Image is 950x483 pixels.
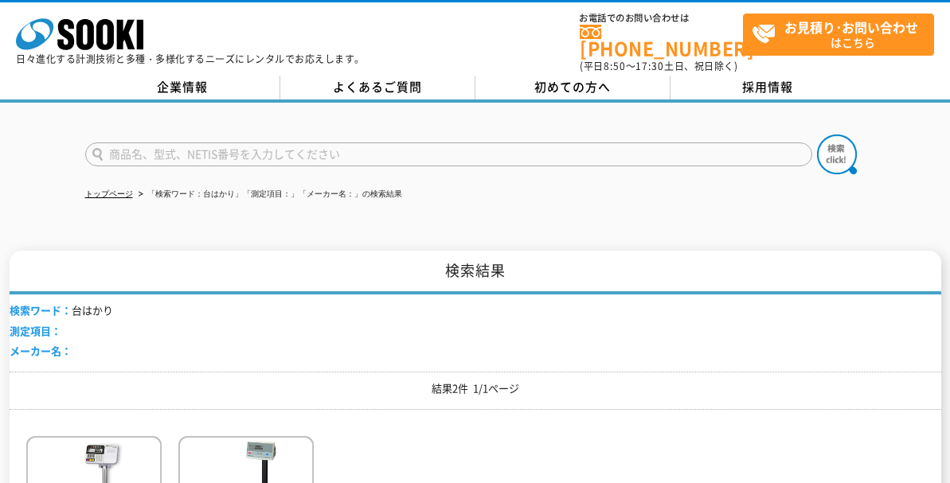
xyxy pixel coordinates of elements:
p: 結果2件 1/1ページ [10,380,941,397]
span: お電話でのお問い合わせは [580,14,743,23]
a: よくあるご質問 [280,76,475,99]
span: はこちら [752,14,933,54]
input: 商品名、型式、NETIS番号を入力してください [85,142,812,166]
a: [PHONE_NUMBER] [580,25,743,57]
span: 8:50 [604,59,626,73]
span: (平日 ～ 土日、祝日除く) [580,59,737,73]
li: 「検索ワード：台はかり」「測定項目：」「メーカー名：」の検索結果 [135,186,402,203]
a: お見積り･お問い合わせはこちら [743,14,934,56]
a: トップページ [85,189,133,198]
a: 採用情報 [670,76,866,99]
span: 測定項目： [10,323,61,338]
p: 日々進化する計測技術と多種・多様化するニーズにレンタルでお応えします。 [16,54,365,64]
strong: お見積り･お問い合わせ [784,18,918,37]
span: 17:30 [635,59,664,73]
span: 初めての方へ [534,78,611,95]
a: 初めての方へ [475,76,670,99]
h1: 検索結果 [10,251,941,294]
img: btn_search.png [817,134,857,174]
span: 検索ワード： [10,302,72,317]
li: 台はかり [10,302,113,319]
span: メーカー名： [10,343,72,358]
a: 企業情報 [85,76,280,99]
